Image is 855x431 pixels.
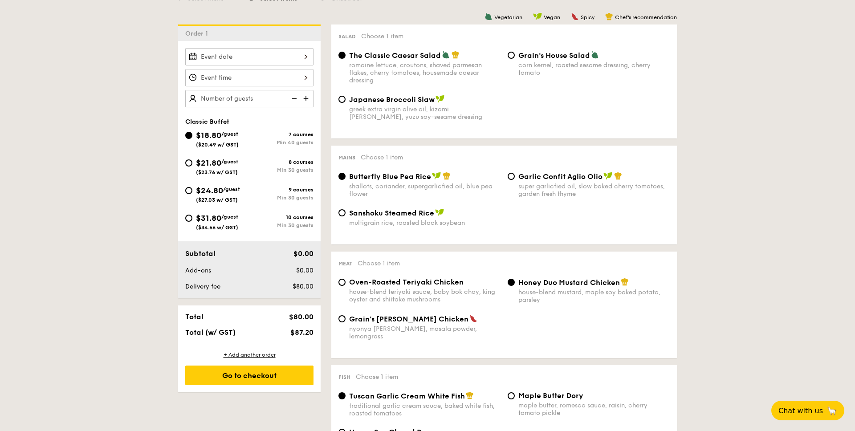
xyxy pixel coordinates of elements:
span: /guest [221,159,238,165]
span: $87.20 [290,328,313,337]
button: Chat with us🦙 [771,401,844,420]
span: Order 1 [185,30,212,37]
span: ($20.49 w/ GST) [196,142,239,148]
input: Honey Duo Mustard Chickenhouse-blend mustard, maple soy baked potato, parsley [508,279,515,286]
span: Chat with us [778,407,823,415]
img: icon-vegan.f8ff3823.svg [533,12,542,20]
div: 8 courses [249,159,313,165]
input: Maple Butter Dorymaple butter, romesco sauce, raisin, cherry tomato pickle [508,392,515,399]
input: Butterfly Blue Pea Riceshallots, coriander, supergarlicfied oil, blue pea flower [338,173,346,180]
span: Vegetarian [494,14,522,20]
span: $24.80 [196,186,223,195]
input: Number of guests [185,90,313,107]
span: Maple Butter Dory [518,391,583,400]
img: icon-chef-hat.a58ddaea.svg [605,12,613,20]
span: Delivery fee [185,283,220,290]
span: $80.00 [293,283,313,290]
img: icon-reduce.1d2dbef1.svg [287,90,300,107]
input: Grain's [PERSON_NAME] Chickennyonya [PERSON_NAME], masala powder, lemongrass [338,315,346,322]
div: 7 courses [249,131,313,138]
img: icon-vegan.f8ff3823.svg [435,208,444,216]
img: icon-chef-hat.a58ddaea.svg [452,51,460,59]
div: 9 courses [249,187,313,193]
span: Choose 1 item [361,33,403,40]
span: Spicy [581,14,594,20]
div: Min 30 guests [249,195,313,201]
span: $80.00 [289,313,313,321]
span: Oven-Roasted Teriyaki Chicken [349,278,464,286]
div: nyonya [PERSON_NAME], masala powder, lemongrass [349,325,501,340]
span: Total [185,313,204,321]
input: Grain's House Saladcorn kernel, roasted sesame dressing, cherry tomato [508,52,515,59]
span: 🦙 [826,406,837,416]
span: $31.80 [196,213,221,223]
img: icon-chef-hat.a58ddaea.svg [466,391,474,399]
div: + Add another order [185,351,313,358]
span: Choose 1 item [356,373,398,381]
img: icon-add.58712e84.svg [300,90,313,107]
img: icon-chef-hat.a58ddaea.svg [621,278,629,286]
div: house-blend teriyaki sauce, baby bok choy, king oyster and shiitake mushrooms [349,288,501,303]
span: Sanshoku Steamed Rice [349,209,434,217]
span: /guest [221,131,238,137]
img: icon-spicy.37a8142b.svg [571,12,579,20]
input: Event date [185,48,313,65]
span: Tuscan Garlic Cream White Fish [349,392,465,400]
input: Japanese Broccoli Slawgreek extra virgin olive oil, kizami [PERSON_NAME], yuzu soy-sesame dressing [338,96,346,103]
span: Japanese Broccoli Slaw [349,95,435,104]
span: $0.00 [293,249,313,258]
input: Sanshoku Steamed Ricemultigrain rice, roasted black soybean [338,209,346,216]
img: icon-spicy.37a8142b.svg [469,314,477,322]
div: corn kernel, roasted sesame dressing, cherry tomato [518,61,670,77]
span: ($34.66 w/ GST) [196,224,238,231]
span: ($23.76 w/ GST) [196,169,238,175]
div: multigrain rice, roasted black soybean [349,219,501,227]
span: Classic Buffet [185,118,229,126]
span: Grain's House Salad [518,51,590,60]
div: Min 40 guests [249,139,313,146]
input: $18.80/guest($20.49 w/ GST)7 coursesMin 40 guests [185,132,192,139]
img: icon-chef-hat.a58ddaea.svg [614,172,622,180]
span: Add-ons [185,267,211,274]
span: Honey Duo Mustard Chicken [518,278,620,287]
span: Butterfly Blue Pea Rice [349,172,431,181]
input: Tuscan Garlic Cream White Fishtraditional garlic cream sauce, baked white fish, roasted tomatoes [338,392,346,399]
div: 10 courses [249,214,313,220]
img: icon-vegetarian.fe4039eb.svg [591,51,599,59]
input: $21.80/guest($23.76 w/ GST)8 coursesMin 30 guests [185,159,192,167]
span: Garlic Confit Aglio Olio [518,172,603,181]
input: Oven-Roasted Teriyaki Chickenhouse-blend teriyaki sauce, baby bok choy, king oyster and shiitake ... [338,279,346,286]
span: ($27.03 w/ GST) [196,197,238,203]
span: $18.80 [196,130,221,140]
div: house-blend mustard, maple soy baked potato, parsley [518,289,670,304]
span: Vegan [544,14,560,20]
div: romaine lettuce, croutons, shaved parmesan flakes, cherry tomatoes, housemade caesar dressing [349,61,501,84]
span: $21.80 [196,158,221,168]
input: $24.80/guest($27.03 w/ GST)9 coursesMin 30 guests [185,187,192,194]
span: Mains [338,155,355,161]
div: Go to checkout [185,366,313,385]
span: Chef's recommendation [615,14,677,20]
img: icon-vegetarian.fe4039eb.svg [442,51,450,59]
img: icon-vegetarian.fe4039eb.svg [484,12,493,20]
input: Event time [185,69,313,86]
img: icon-chef-hat.a58ddaea.svg [443,172,451,180]
img: icon-vegan.f8ff3823.svg [432,172,441,180]
span: /guest [221,214,238,220]
div: Min 30 guests [249,222,313,228]
input: Garlic Confit Aglio Oliosuper garlicfied oil, slow baked cherry tomatoes, garden fresh thyme [508,173,515,180]
span: Total (w/ GST) [185,328,236,337]
span: $0.00 [296,267,313,274]
img: icon-vegan.f8ff3823.svg [603,172,612,180]
div: super garlicfied oil, slow baked cherry tomatoes, garden fresh thyme [518,183,670,198]
input: $31.80/guest($34.66 w/ GST)10 coursesMin 30 guests [185,215,192,222]
span: /guest [223,186,240,192]
div: maple butter, romesco sauce, raisin, cherry tomato pickle [518,402,670,417]
span: Choose 1 item [358,260,400,267]
input: The Classic Caesar Saladromaine lettuce, croutons, shaved parmesan flakes, cherry tomatoes, house... [338,52,346,59]
div: traditional garlic cream sauce, baked white fish, roasted tomatoes [349,402,501,417]
span: Grain's [PERSON_NAME] Chicken [349,315,468,323]
div: Min 30 guests [249,167,313,173]
div: greek extra virgin olive oil, kizami [PERSON_NAME], yuzu soy-sesame dressing [349,106,501,121]
span: Meat [338,260,352,267]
